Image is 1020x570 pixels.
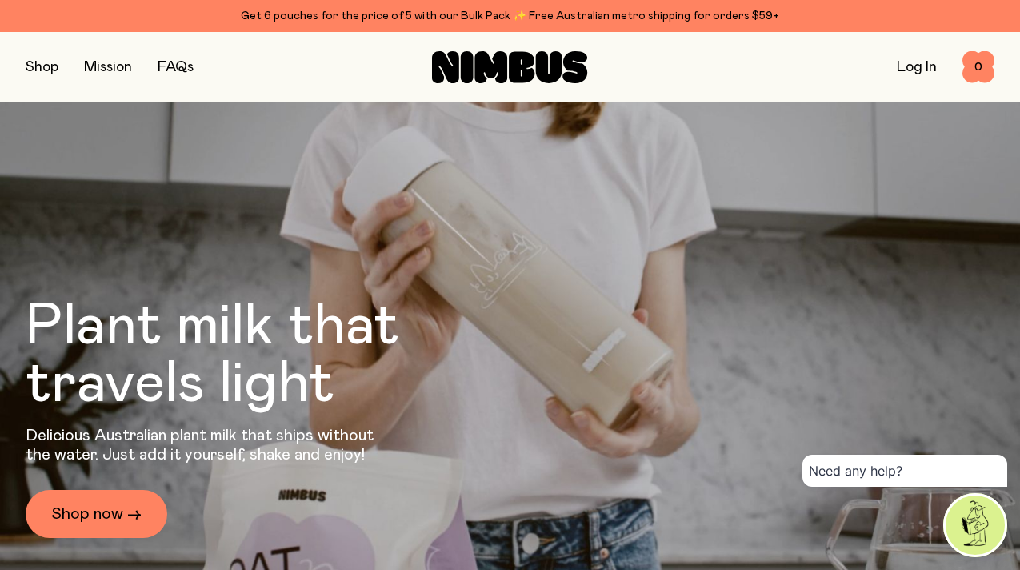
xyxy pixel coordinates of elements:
[962,51,994,83] button: 0
[802,455,1007,487] div: Need any help?
[158,60,194,74] a: FAQs
[26,6,994,26] div: Get 6 pouches for the price of 5 with our Bulk Pack ✨ Free Australian metro shipping for orders $59+
[946,496,1005,555] img: agent
[26,298,486,413] h1: Plant milk that travels light
[897,60,937,74] a: Log In
[26,490,167,538] a: Shop now →
[26,426,384,464] p: Delicious Australian plant milk that ships without the water. Just add it yourself, shake and enjoy!
[84,60,132,74] a: Mission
